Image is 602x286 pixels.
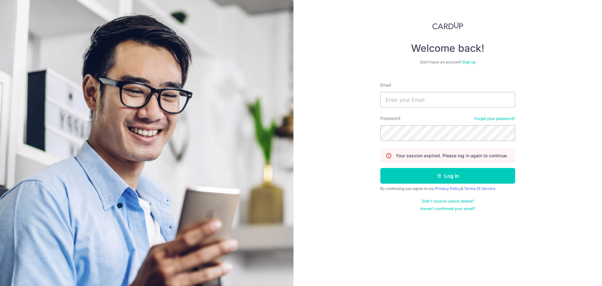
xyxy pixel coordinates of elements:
button: Log in [380,168,515,184]
a: Privacy Policy [435,186,461,191]
a: Sign up [462,60,476,64]
a: Didn't receive unlock details? [422,199,474,204]
label: Password [380,115,400,121]
div: Don’t have an account? [380,60,515,65]
h4: Welcome back! [380,42,515,55]
a: Terms Of Service [464,186,495,191]
div: By continuing you agree to our & [380,186,515,191]
img: CardUp Logo [432,22,463,30]
label: Email [380,82,391,88]
a: Forgot your password? [474,116,515,121]
p: Your session expired. Please log in again to continue. [396,153,508,159]
a: Haven't confirmed your email? [420,206,475,211]
input: Enter your Email [380,92,515,108]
